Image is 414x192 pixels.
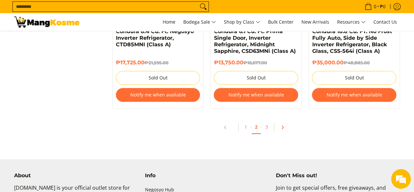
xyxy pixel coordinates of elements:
[116,59,200,66] h6: ₱17,725.00
[312,71,396,85] button: Sold Out
[14,16,80,28] img: Bodega Sale Refrigerator l Mang Kosme: Home Appliances Warehouse Sale | Page 2
[107,3,123,19] div: Minimize live chat window
[38,55,90,122] span: We're online!
[214,28,296,54] a: Condura 6.1 Cu. Ft. Prima Single Door, Inverter Refrigerator, Midnight Sapphire, CSD63MNi (Class A)
[312,88,396,102] button: Notify me when available
[373,19,397,25] span: Contact Us
[3,125,125,148] textarea: Type your message and hit 'Enter'
[116,88,200,102] button: Notify me when available
[363,3,387,10] span: •
[109,118,404,139] ul: Pagination
[34,37,110,45] div: Chat with us now
[159,13,179,31] a: Home
[214,71,298,85] button: Sold Out
[370,13,400,31] a: Contact Us
[265,13,297,31] a: Bulk Center
[262,120,271,133] a: 3
[145,60,169,65] del: ₱21,595.00
[86,13,400,31] nav: Main Menu
[379,4,387,9] span: ₱0
[337,18,366,26] span: Resources
[261,124,262,130] span: ·
[312,59,396,66] h6: ₱35,000.00
[214,59,298,66] h6: ₱13,750.00
[163,19,175,25] span: Home
[250,124,252,130] span: ·
[116,71,200,85] button: Sold Out
[180,13,219,31] a: Bodega Sale
[183,18,216,26] span: Bodega Sale
[301,19,329,25] span: New Arrivals
[268,19,294,25] span: Bulk Center
[252,120,261,134] a: 2
[224,18,260,26] span: Shop by Class
[373,4,377,9] span: 0
[214,88,298,102] button: Notify me when available
[312,28,392,54] a: Condura 18.8 Cu. FT. No Frost Fully Auto, Side by Side Inverter Refrigerator, Black Glass, CSS-56...
[276,172,400,179] h4: Don't Miss out!
[334,13,369,31] a: Resources
[198,2,208,11] button: Search
[116,28,194,48] a: Condura 8.4 Cu. Ft. Negosyo Inverter Refrigerator, CTD85MNI (Class A)
[145,172,269,179] h4: Info
[243,60,267,65] del: ₱16,677.00
[14,172,138,179] h4: About
[241,120,250,133] a: 1
[343,60,369,65] del: ₱48,885.00
[298,13,333,31] a: New Arrivals
[221,13,263,31] a: Shop by Class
